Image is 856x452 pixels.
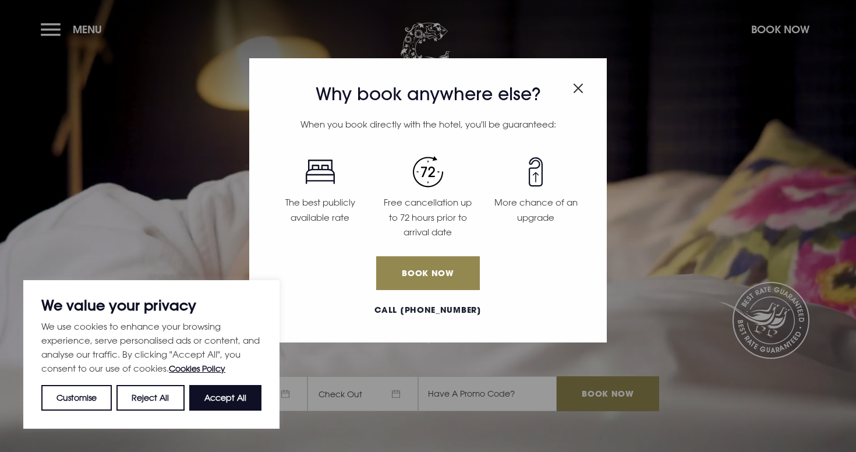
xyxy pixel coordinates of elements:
[376,256,480,290] a: Book Now
[273,195,367,225] p: The best publicly available rate
[381,195,475,240] p: Free cancellation up to 72 hours prior to arrival date
[41,298,261,312] p: We value your privacy
[266,117,589,132] p: When you book directly with the hotel, you'll be guaranteed:
[573,77,583,96] button: Close modal
[489,195,583,225] p: More chance of an upgrade
[266,84,589,105] h3: Why book anywhere else?
[41,385,112,411] button: Customise
[169,363,225,373] a: Cookies Policy
[266,304,589,316] a: Call [PHONE_NUMBER]
[189,385,261,411] button: Accept All
[116,385,184,411] button: Reject All
[23,280,280,429] div: We value your privacy
[41,319,261,376] p: We use cookies to enhance your browsing experience, serve personalised ads or content, and analys...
